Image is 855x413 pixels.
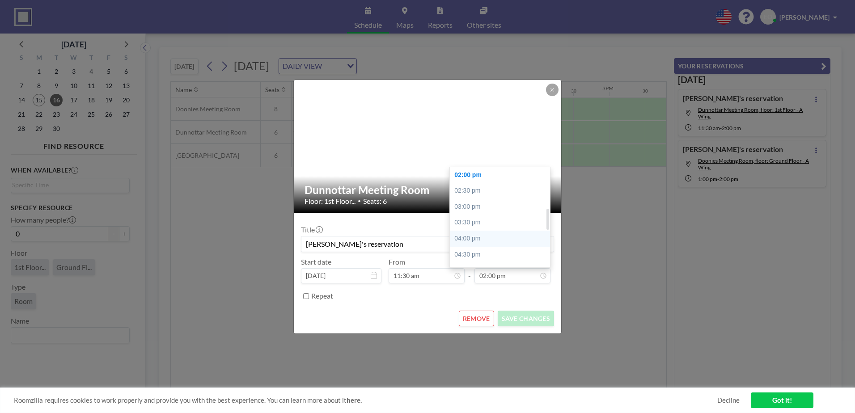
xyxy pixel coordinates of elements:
label: From [389,257,405,266]
a: Got it! [751,392,813,408]
a: here. [347,396,362,404]
span: - [468,261,471,280]
label: Title [301,225,322,234]
div: 03:00 pm [450,199,554,215]
div: 04:30 pm [450,247,554,263]
div: 03:30 pm [450,215,554,231]
label: Start date [301,257,331,266]
a: Decline [717,396,740,405]
span: • [358,198,361,204]
div: 02:30 pm [450,183,554,199]
button: SAVE CHANGES [498,311,554,326]
span: Seats: 6 [363,197,387,206]
div: 02:00 pm [450,167,554,183]
div: 05:00 pm [450,262,554,278]
span: Floor: 1st Floor... [305,197,356,206]
label: Repeat [311,291,333,300]
div: 04:00 pm [450,231,554,247]
span: Roomzilla requires cookies to work properly and provide you with the best experience. You can lea... [14,396,717,405]
button: REMOVE [459,311,494,326]
input: (No title) [301,236,554,252]
h2: Dunnottar Meeting Room [305,183,551,197]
